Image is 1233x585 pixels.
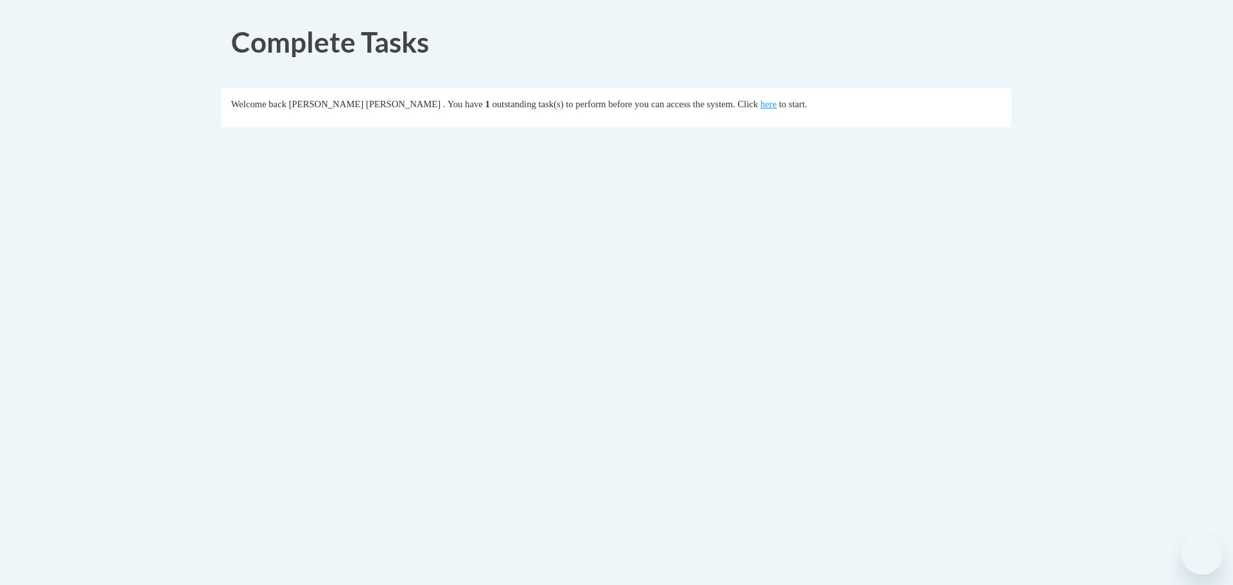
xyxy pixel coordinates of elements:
[760,99,776,109] a: here
[1182,534,1223,575] iframe: Button to launch messaging window
[289,99,441,109] span: [PERSON_NAME] [PERSON_NAME]
[492,99,758,109] span: outstanding task(s) to perform before you can access the system. Click
[485,99,489,109] span: 1
[231,99,286,109] span: Welcome back
[231,25,429,58] span: Complete Tasks
[779,99,807,109] span: to start.
[443,99,483,109] span: . You have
